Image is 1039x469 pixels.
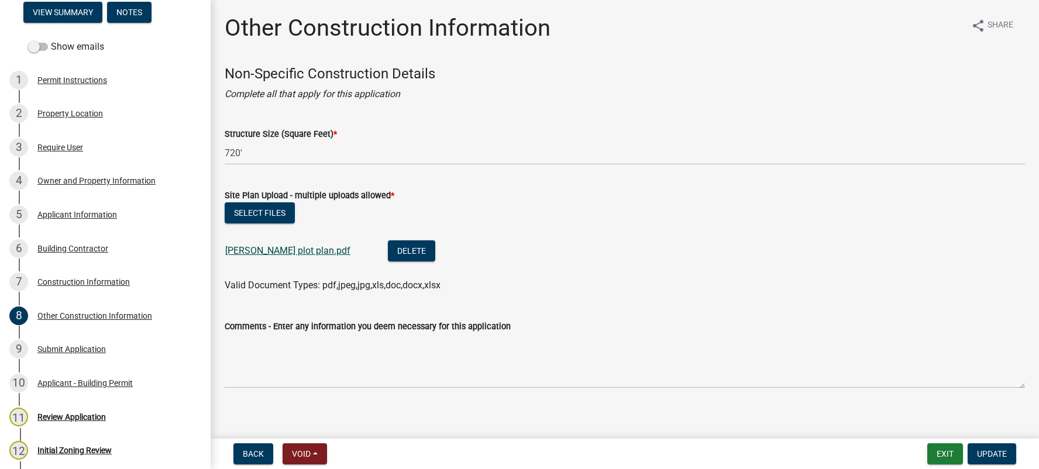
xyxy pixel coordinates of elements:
[9,239,28,258] div: 6
[37,446,112,454] div: Initial Zoning Review
[9,441,28,460] div: 12
[37,413,106,421] div: Review Application
[962,14,1023,37] button: shareShare
[9,273,28,291] div: 7
[9,340,28,358] div: 9
[225,323,511,331] label: Comments - Enter any information you deem necessary for this application
[225,14,551,42] h1: Other Construction Information
[9,171,28,190] div: 4
[9,138,28,157] div: 3
[988,19,1013,33] span: Share
[37,345,106,353] div: Submit Application
[292,449,311,458] span: Void
[225,202,295,223] button: Select files
[971,19,985,33] i: share
[37,278,130,286] div: Construction Information
[37,143,83,151] div: Require User
[9,374,28,392] div: 10
[37,109,103,118] div: Property Location
[37,211,117,219] div: Applicant Information
[107,2,152,23] button: Notes
[977,449,1007,458] span: Update
[225,88,400,99] i: Complete all that apply for this application
[9,71,28,89] div: 1
[23,2,102,23] button: View Summary
[107,8,152,18] wm-modal-confirm: Notes
[23,8,102,18] wm-modal-confirm: Summary
[37,76,107,84] div: Permit Instructions
[225,245,350,256] a: [PERSON_NAME] plot plan.pdf
[243,449,264,458] span: Back
[927,443,963,464] button: Exit
[9,408,28,426] div: 11
[388,246,435,257] wm-modal-confirm: Delete Document
[9,205,28,224] div: 5
[9,306,28,325] div: 8
[225,65,1025,82] h4: Non-Specific Construction Details
[37,379,133,387] div: Applicant - Building Permit
[28,40,104,54] label: Show emails
[233,443,273,464] button: Back
[225,280,441,291] span: Valid Document Types: pdf,jpeg,jpg,xls,doc,docx,xlsx
[225,130,337,139] label: Structure Size (Square Feet)
[37,312,152,320] div: Other Construction Information
[283,443,327,464] button: Void
[9,104,28,123] div: 2
[225,192,394,200] label: Site Plan Upload - multiple uploads allowed
[37,177,156,185] div: Owner and Property Information
[388,240,435,261] button: Delete
[37,244,108,253] div: Building Contractor
[968,443,1016,464] button: Update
